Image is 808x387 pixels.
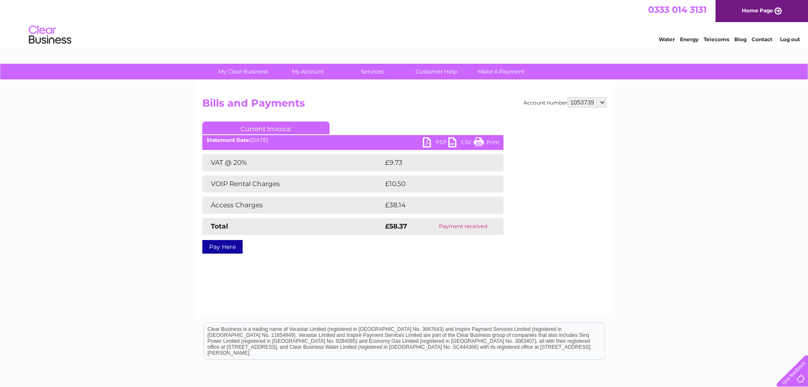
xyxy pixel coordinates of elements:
[402,64,472,79] a: Customer Help
[383,197,486,214] td: £38.14
[202,197,383,214] td: Access Charges
[202,175,383,192] td: VOIP Rental Charges
[523,97,606,107] div: Account number
[383,175,486,192] td: £10.50
[752,36,772,42] a: Contact
[704,36,729,42] a: Telecoms
[28,22,72,48] img: logo.png
[273,64,343,79] a: My Account
[202,240,243,254] a: Pay Here
[204,5,605,41] div: Clear Business is a trading name of Verastar Limited (registered in [GEOGRAPHIC_DATA] No. 3667643...
[448,137,474,150] a: CSV
[659,36,675,42] a: Water
[648,4,707,15] a: 0333 014 3131
[211,222,228,230] strong: Total
[207,137,250,143] b: Statement Date:
[474,137,499,150] a: Print
[202,97,606,113] h2: Bills and Payments
[202,121,330,134] a: Current Invoice
[385,222,407,230] strong: £58.37
[383,154,484,171] td: £9.73
[202,137,503,143] div: [DATE]
[208,64,278,79] a: My Clear Business
[337,64,407,79] a: Services
[202,154,383,171] td: VAT @ 20%
[423,218,503,235] td: Payment received
[734,36,746,42] a: Blog
[423,137,448,150] a: PDF
[780,36,800,42] a: Log out
[680,36,699,42] a: Energy
[466,64,536,79] a: Make A Payment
